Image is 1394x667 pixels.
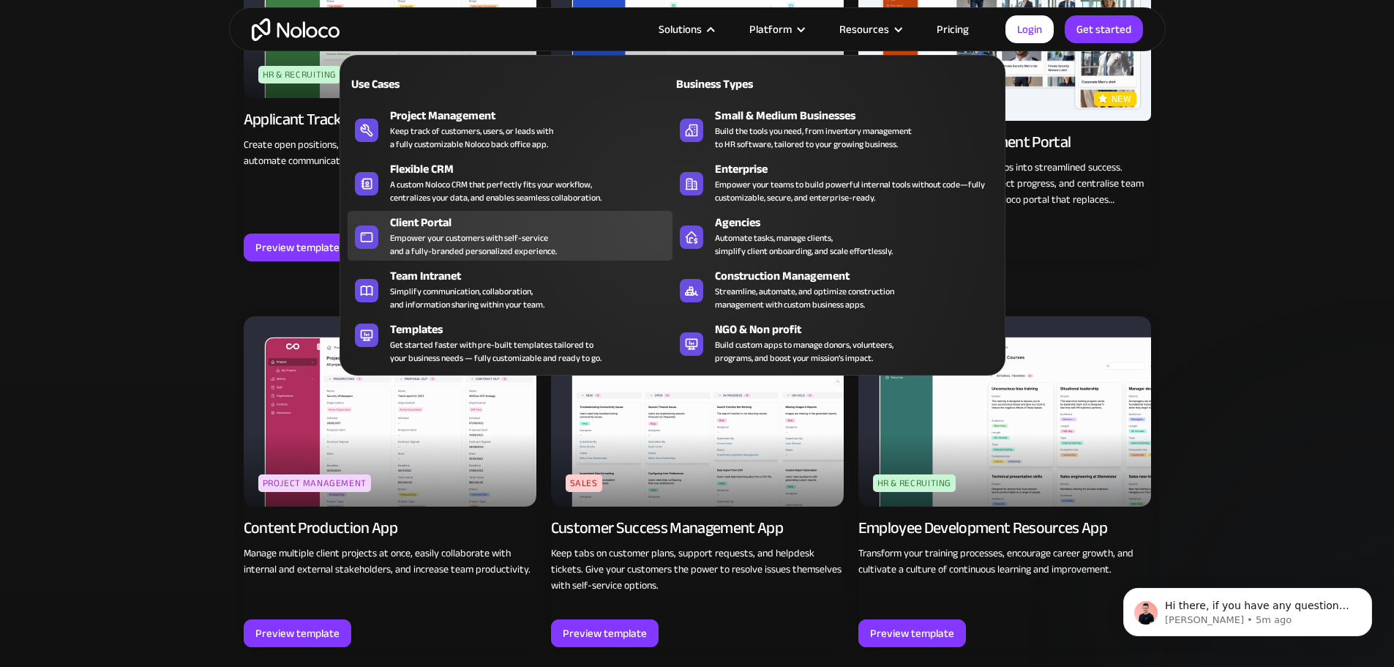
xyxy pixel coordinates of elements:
[839,20,889,39] div: Resources
[390,214,679,231] div: Client Portal
[715,267,1004,285] div: Construction Management
[244,137,536,169] p: Create open positions, collect applications, assign interviewers, automate communication, and muc...
[672,104,997,154] a: Small & Medium BusinessesBuild the tools you need, from inventory managementto HR software, tailo...
[858,518,1108,538] div: Employee Development Resources App
[340,34,1005,376] nav: Solutions
[858,545,1151,578] p: Transform your training processes, encourage career growth, and cultivate a culture of continuous...
[390,338,602,365] div: Get started faster with pre-built templates tailored to your business needs — fully customizable ...
[715,338,893,365] div: Build custom apps to manage donors, volunteers, programs, and boost your mission’s impact.
[244,545,536,578] p: Manage multiple client projects at once, easily collaborate with internal and external stakeholde...
[244,316,536,647] a: Project ManagementContent Production AppManage multiple client projects at once, easily collabora...
[715,124,912,151] div: Build the tools you need, from inventory management to HR software, tailored to your growing busi...
[715,178,990,204] div: Empower your teams to build powerful internal tools without code—fully customizable, secure, and ...
[749,20,792,39] div: Platform
[348,211,672,261] a: Client PortalEmpower your customers with self-serviceand a fully-branded personalized experience.
[390,231,557,258] div: Empower your customers with self-service and a fully-branded personalized experience.
[873,474,956,492] div: HR & Recruiting
[551,545,844,594] p: Keep tabs on customer plans, support requests, and helpdesk tickets. Give your customers the powe...
[715,321,1004,338] div: NGO & Non profit
[390,321,679,338] div: Templates
[1112,92,1132,106] p: new
[348,67,672,100] a: Use Cases
[672,211,997,261] a: AgenciesAutomate tasks, manage clients,simplify client onboarding, and scale effortlessly.
[672,67,997,100] a: Business Types
[390,160,679,178] div: Flexible CRM
[348,104,672,154] a: Project ManagementKeep track of customers, users, or leads witha fully customizable Noloco back o...
[390,267,679,285] div: Team Intranet
[563,624,647,643] div: Preview template
[255,624,340,643] div: Preview template
[672,264,997,314] a: Construction ManagementStreamline, automate, and optimize constructionmanagement with custom busi...
[390,285,544,311] div: Simplify communication, collaboration, and information sharing within your team.
[390,178,602,204] div: A custom Noloco CRM that perfectly fits your workflow, centralizes your data, and enables seamles...
[244,518,397,538] div: Content Production App
[252,18,340,41] a: home
[255,238,340,257] div: Preview template
[258,474,372,492] div: Project Management
[715,107,1004,124] div: Small & Medium Businesses
[348,157,672,207] a: Flexible CRMA custom Noloco CRM that perfectly fits your workflow,centralizes your data, and enab...
[821,20,918,39] div: Resources
[244,109,412,130] div: Applicant Tracking System
[918,20,987,39] a: Pricing
[870,624,954,643] div: Preview template
[551,518,784,538] div: Customer Success Management App
[858,316,1151,647] a: HR & RecruitingEmployee Development Resources AppTransform your training processes, encourage car...
[551,316,844,647] a: SalesCustomer Success Management AppKeep tabs on customer plans, support requests, and helpdesk t...
[715,231,893,258] div: Automate tasks, manage clients, simplify client onboarding, and scale effortlessly.
[258,66,342,83] div: HR & Recruiting
[1005,15,1054,43] a: Login
[640,20,731,39] div: Solutions
[390,124,553,151] div: Keep track of customers, users, or leads with a fully customizable Noloco back office app.
[715,160,1004,178] div: Enterprise
[672,318,997,368] a: NGO & Non profitBuild custom apps to manage donors, volunteers,programs, and boost your mission’s...
[672,157,997,207] a: EnterpriseEmpower your teams to build powerful internal tools without code—fully customizable, se...
[659,20,702,39] div: Solutions
[672,75,829,93] div: Business Types
[348,264,672,314] a: Team IntranetSimplify communication, collaboration,and information sharing within your team.
[348,75,504,93] div: Use Cases
[715,285,894,311] div: Streamline, automate, and optimize construction management with custom business apps.
[715,214,1004,231] div: Agencies
[390,107,679,124] div: Project Management
[1101,557,1394,660] iframe: Intercom notifications message
[731,20,821,39] div: Platform
[566,474,602,492] div: Sales
[1065,15,1143,43] a: Get started
[348,318,672,368] a: TemplatesGet started faster with pre-built templates tailored toyour business needs — fully custo...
